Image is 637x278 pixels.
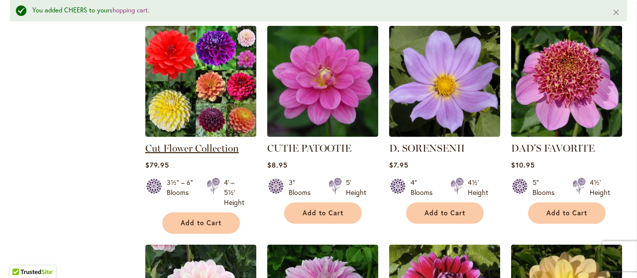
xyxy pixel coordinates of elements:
[468,178,488,197] div: 4½' Height
[511,129,622,139] a: DAD'S FAVORITE
[145,26,256,137] img: CUT FLOWER COLLECTION
[267,160,288,170] span: $8.95
[389,129,500,139] a: D. SORENSENII
[109,6,148,14] a: shopping cart
[145,142,239,154] a: Cut Flower Collection
[167,178,195,207] div: 3½" – 6" Blooms
[511,26,622,137] img: DAD'S FAVORITE
[267,26,378,137] img: CUTIE PATOOTIE
[162,212,240,234] button: Add to Cart
[425,209,465,217] span: Add to Cart
[224,178,244,207] div: 4' – 5½' Height
[389,26,500,137] img: D. SORENSENII
[32,6,597,15] div: You added CHEERS to your .
[528,202,606,224] button: Add to Cart
[511,160,535,170] span: $10.95
[532,178,560,197] div: 5" Blooms
[145,160,169,170] span: $79.95
[411,178,438,197] div: 4" Blooms
[406,202,484,224] button: Add to Cart
[546,209,587,217] span: Add to Cart
[7,243,35,271] iframe: Launch Accessibility Center
[590,178,610,197] div: 4½' Height
[389,142,465,154] a: D. SORENSENII
[267,142,351,154] a: CUTIE PATOOTIE
[303,209,343,217] span: Add to Cart
[389,160,409,170] span: $7.95
[145,129,256,139] a: CUT FLOWER COLLECTION
[284,202,362,224] button: Add to Cart
[511,142,595,154] a: DAD'S FAVORITE
[181,219,221,227] span: Add to Cart
[289,178,317,197] div: 3" Blooms
[267,129,378,139] a: CUTIE PATOOTIE
[346,178,366,197] div: 5' Height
